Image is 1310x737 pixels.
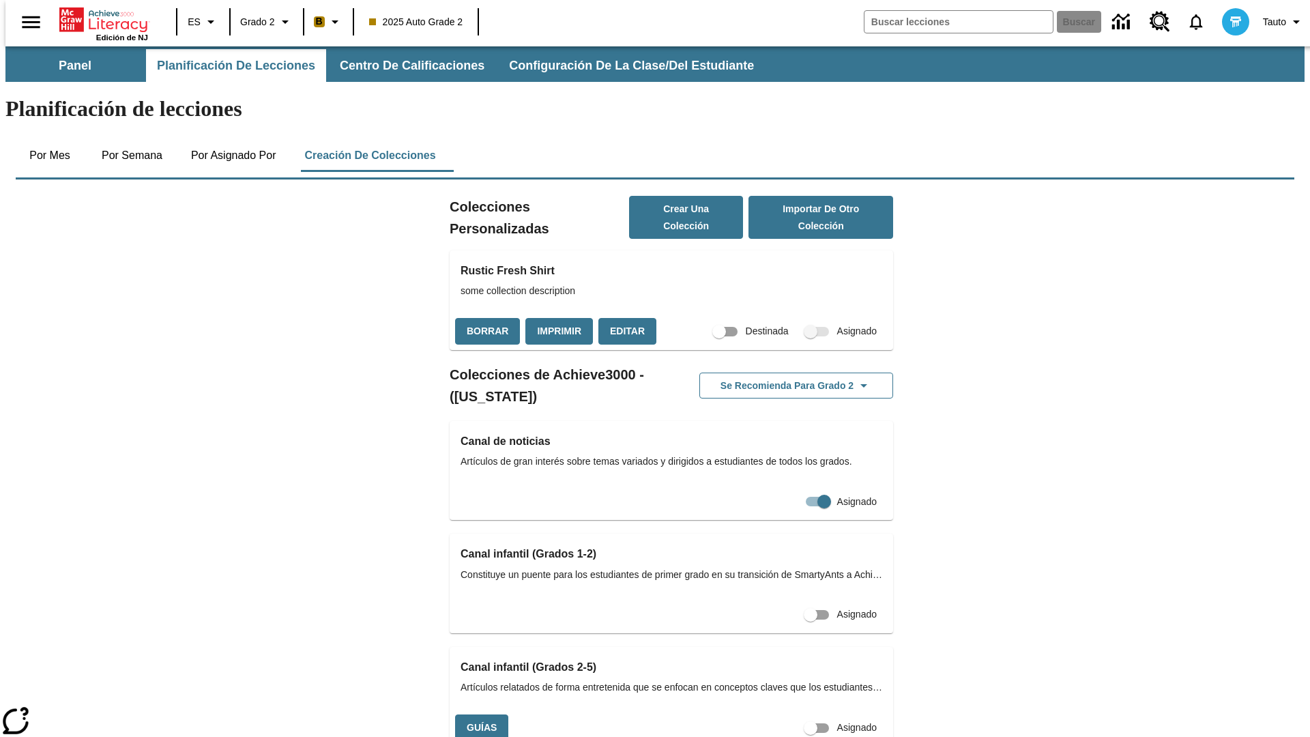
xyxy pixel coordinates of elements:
a: Notificaciones [1178,4,1214,40]
span: Edición de NJ [96,33,148,42]
button: Por semana [91,139,173,172]
a: Centro de información [1104,3,1141,41]
span: Tauto [1263,15,1286,29]
span: Asignado [837,721,877,735]
h2: Colecciones Personalizadas [450,196,629,240]
img: avatar image [1222,8,1249,35]
button: Centro de calificaciones [329,49,495,82]
span: B [316,13,323,30]
button: Importar de otro Colección [748,196,893,239]
span: Constituye un puente para los estudiantes de primer grado en su transición de SmartyAnts a Achiev... [461,568,882,582]
span: Destinada [746,324,789,338]
button: Abrir el menú lateral [11,2,51,42]
span: Asignado [837,607,877,622]
button: Se recomienda para Grado 2 [699,373,893,399]
span: some collection description [461,284,882,298]
span: Artículos relatados de forma entretenida que se enfocan en conceptos claves que los estudiantes a... [461,680,882,695]
button: Por mes [16,139,84,172]
button: Lenguaje: ES, Selecciona un idioma [181,10,225,34]
button: Borrar [455,318,520,345]
input: Buscar campo [864,11,1053,33]
div: Subbarra de navegación [5,46,1305,82]
button: Configuración de la clase/del estudiante [498,49,765,82]
div: Portada [59,5,148,42]
h1: Planificación de lecciones [5,96,1305,121]
h2: Colecciones de Achieve3000 - ([US_STATE]) [450,364,671,407]
div: Subbarra de navegación [5,49,766,82]
span: Asignado [837,495,877,509]
button: Grado: Grado 2, Elige un grado [235,10,299,34]
button: Panel [7,49,143,82]
button: Escoja un nuevo avatar [1214,4,1257,40]
h3: Canal infantil (Grados 2-5) [461,658,882,677]
button: Boost El color de la clase es anaranjado claro. Cambiar el color de la clase. [308,10,349,34]
span: Artículos de gran interés sobre temas variados y dirigidos a estudiantes de todos los grados. [461,454,882,469]
button: Perfil/Configuración [1257,10,1310,34]
a: Portada [59,6,148,33]
span: Grado 2 [240,15,275,29]
h3: Rustic Fresh Shirt [461,261,882,280]
button: Imprimir, Se abrirá en una ventana nueva [525,318,593,345]
h3: Canal de noticias [461,432,882,451]
button: Creación de colecciones [293,139,446,172]
span: 2025 Auto Grade 2 [369,15,463,29]
button: Editar [598,318,656,345]
button: Planificación de lecciones [146,49,326,82]
span: ES [188,15,201,29]
button: Por asignado por [180,139,287,172]
h3: Canal infantil (Grados 1-2) [461,545,882,564]
span: Asignado [837,324,877,338]
a: Centro de recursos, Se abrirá en una pestaña nueva. [1141,3,1178,40]
button: Crear una colección [629,196,744,239]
